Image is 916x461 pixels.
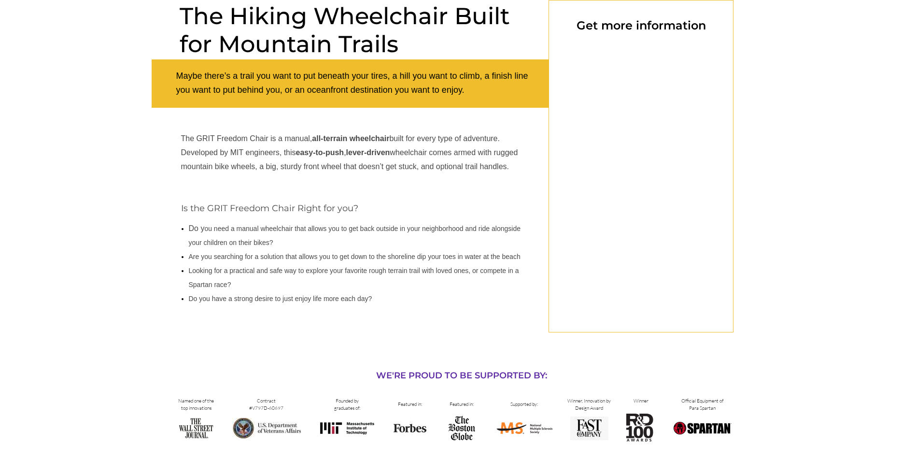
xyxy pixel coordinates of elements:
[567,398,611,411] span: Winner, Innovation by Design Award
[249,398,283,411] span: Contract #V797D-60697
[398,401,422,407] span: Featured in:
[189,225,521,246] span: ou need a manual wheelchair that allows you to get back outside in your neighborhood and ride alo...
[296,148,344,157] strong: easy-to-push
[346,148,390,157] strong: lever-driven
[577,18,706,32] span: Get more information
[334,398,360,411] span: Founded by graduates of:
[189,224,205,232] span: Do y
[510,401,538,407] span: Supported by:
[565,47,717,316] iframe: Form 0
[180,2,510,58] span: The Hiking Wheelchair Built for Mountain Trails
[176,71,528,95] span: Maybe there’s a trail you want to put beneath your tires, a hill you want to climb, a finish line...
[376,370,547,381] span: WE'RE PROUD TO BE SUPPORTED BY:
[450,401,474,407] span: Featured in:
[181,203,358,214] span: Is the GRIT Freedom Chair Right for you?
[189,253,521,260] span: Are you searching for a solution that allows you to get down to the shoreline dip your toes in wa...
[681,398,723,411] span: Official Equipment of Para Spartan
[312,134,389,143] strong: all-terrain wheelchair
[189,267,519,288] span: Looking for a practical and safe way to explore your favorite rough terrain trail with loved ones...
[634,398,648,404] span: Winner
[189,295,372,303] span: Do you have a strong desire to just enjoy life more each day?
[181,134,518,171] span: The GRIT Freedom Chair is a manual, built for every type of adventure. Developed by MIT engineers...
[178,398,214,411] span: Named one of the top innovations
